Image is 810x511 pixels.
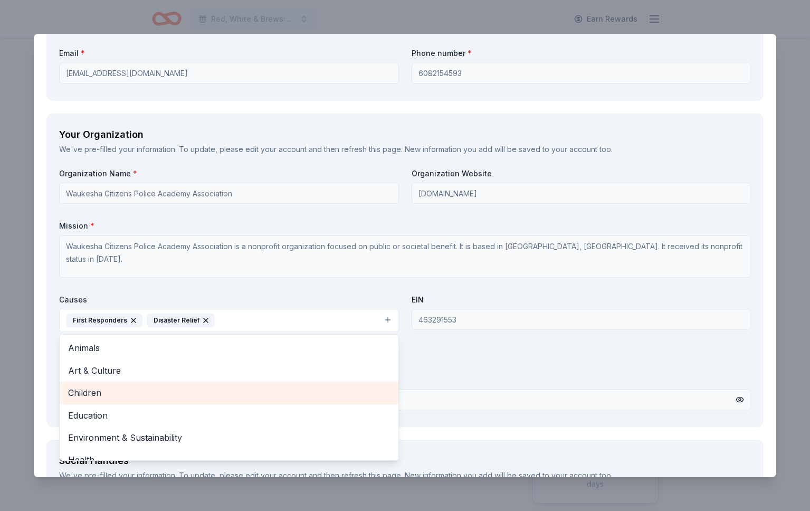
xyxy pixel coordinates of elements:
[66,314,142,327] div: First Responders
[59,334,399,461] div: First RespondersDisaster Relief
[59,309,399,332] button: First RespondersDisaster Relief
[68,341,390,355] span: Animals
[68,364,390,377] span: Art & Culture
[68,453,390,467] span: Health
[68,409,390,422] span: Education
[68,431,390,444] span: Environment & Sustainability
[147,314,215,327] div: Disaster Relief
[68,386,390,400] span: Children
